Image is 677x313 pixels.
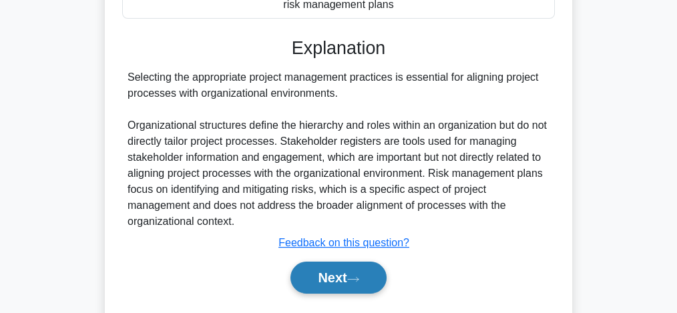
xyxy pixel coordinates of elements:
button: Next [290,262,386,294]
div: Selecting the appropriate project management practices is essential for aligning project processe... [128,69,549,230]
h3: Explanation [130,37,547,59]
a: Feedback on this question? [278,237,409,248]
